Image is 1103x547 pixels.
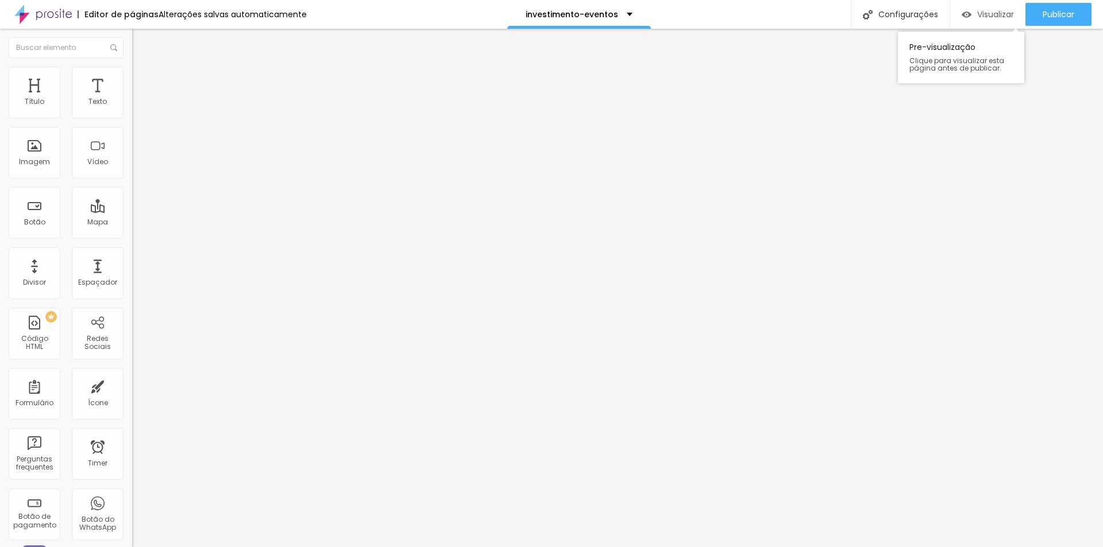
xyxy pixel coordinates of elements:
[19,158,50,166] div: Imagem
[11,455,57,472] div: Perguntas frequentes
[11,335,57,351] div: Código HTML
[1025,3,1092,26] button: Publicar
[88,98,107,106] div: Texto
[75,335,120,351] div: Redes Sociais
[25,98,44,106] div: Título
[9,37,124,58] input: Buscar elemento
[977,10,1014,19] span: Visualizar
[898,32,1024,83] div: Pre-visualização
[75,515,120,532] div: Botão do WhatsApp
[1043,10,1074,19] span: Publicar
[88,399,108,407] div: Ícone
[526,10,618,18] p: investimento-eventos
[950,3,1025,26] button: Visualizar
[909,57,1013,72] span: Clique para visualizar esta página antes de publicar.
[132,29,1103,547] iframe: Editor
[24,218,45,226] div: Botão
[88,459,107,467] div: Timer
[159,10,307,18] div: Alterações salvas automaticamente
[863,10,873,20] img: Icone
[87,218,108,226] div: Mapa
[87,158,108,166] div: Vídeo
[78,10,159,18] div: Editor de páginas
[110,44,117,51] img: Icone
[78,278,117,286] div: Espaçador
[23,278,46,286] div: Divisor
[962,10,971,20] img: view-1.svg
[11,513,57,529] div: Botão de pagamento
[16,399,53,407] div: Formulário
